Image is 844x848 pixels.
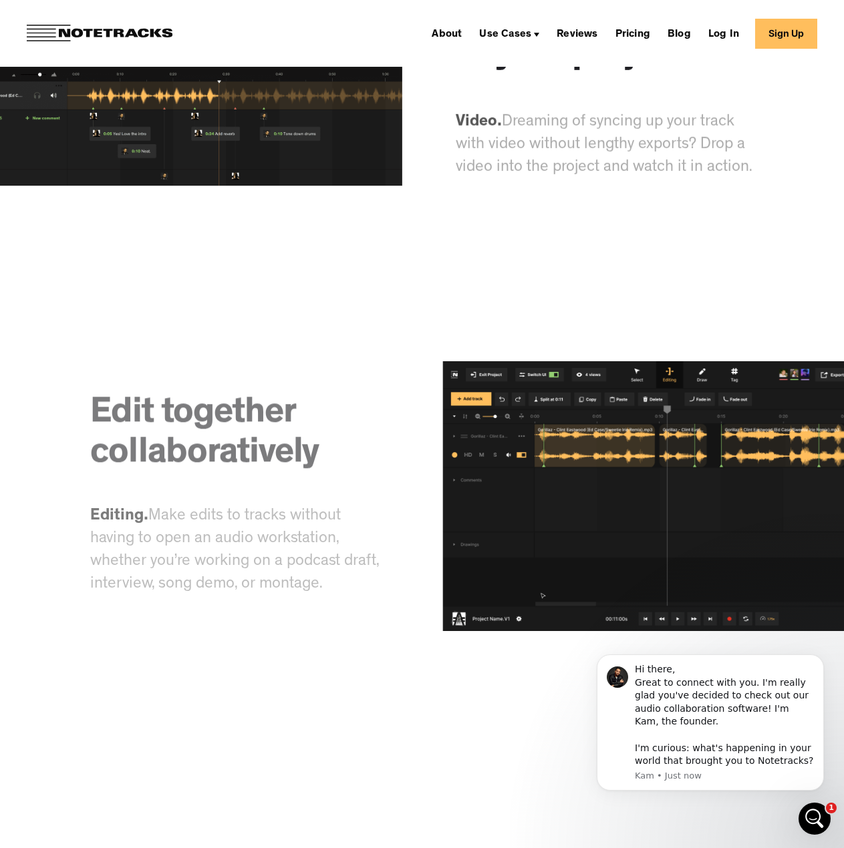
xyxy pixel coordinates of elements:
iframe: Intercom live chat [799,803,831,835]
span: 1 [826,803,837,813]
p: Make edits to tracks without having to open an audio workstation, whether you’re working on a pod... [90,506,389,597]
h3: Edit together collaboratively [90,395,389,475]
div: Use Cases [474,23,545,44]
div: Use Cases [479,29,531,40]
span: Editing. [90,509,148,525]
p: Dreaming of syncing up your track with video without lengthy exports? Drop a video into the proje... [456,112,754,180]
a: Blog [662,23,696,44]
span: Video. [456,115,502,131]
a: About [426,23,467,44]
a: Sign Up [755,19,817,49]
a: Reviews [551,23,603,44]
a: Pricing [610,23,656,44]
a: Log In [703,23,744,44]
iframe: Intercom notifications message [577,634,844,812]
